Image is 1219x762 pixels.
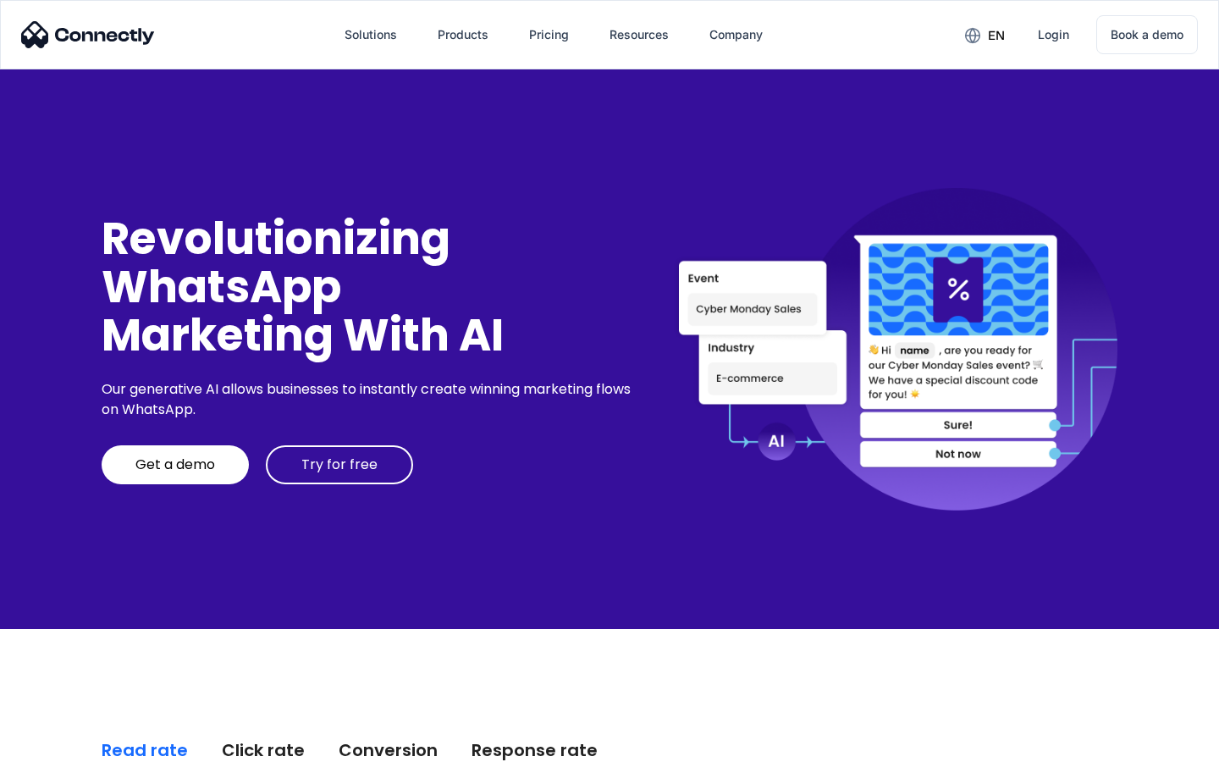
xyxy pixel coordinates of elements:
img: Connectly Logo [21,21,155,48]
div: Company [709,23,763,47]
div: Get a demo [135,456,215,473]
div: Pricing [529,23,569,47]
div: Click rate [222,738,305,762]
a: Book a demo [1096,15,1198,54]
a: Pricing [516,14,582,55]
div: Solutions [345,23,397,47]
div: Products [438,23,488,47]
div: Conversion [339,738,438,762]
div: en [988,24,1005,47]
div: Read rate [102,738,188,762]
ul: Language list [34,732,102,756]
div: Revolutionizing WhatsApp Marketing With AI [102,214,637,360]
div: Response rate [472,738,598,762]
div: Try for free [301,456,378,473]
aside: Language selected: English [17,732,102,756]
a: Get a demo [102,445,249,484]
a: Try for free [266,445,413,484]
a: Login [1024,14,1083,55]
div: Our generative AI allows businesses to instantly create winning marketing flows on WhatsApp. [102,379,637,420]
div: Login [1038,23,1069,47]
div: Resources [609,23,669,47]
